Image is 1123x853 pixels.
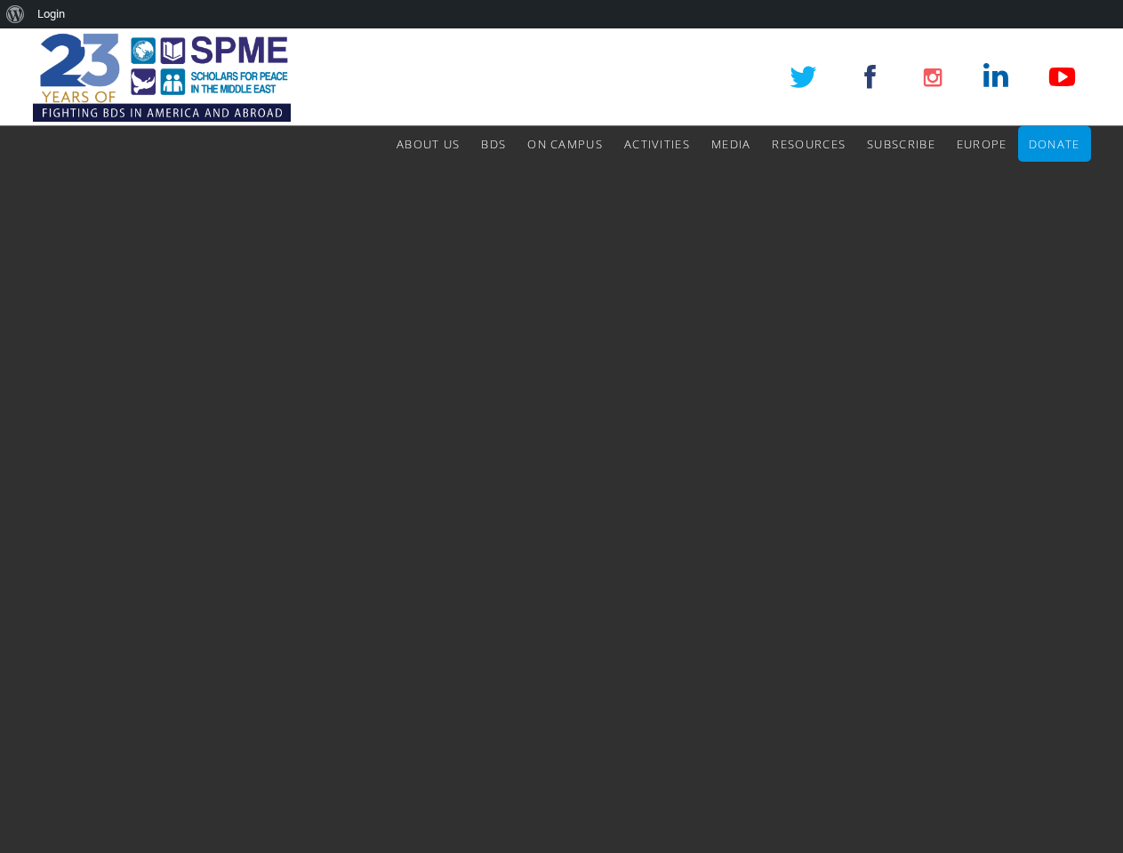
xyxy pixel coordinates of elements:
span: Europe [957,136,1007,152]
a: About Us [397,126,460,162]
span: Activities [624,136,690,152]
span: Media [711,136,751,152]
a: On Campus [527,126,603,162]
span: Donate [1029,136,1080,152]
span: About Us [397,136,460,152]
a: BDS [481,126,506,162]
span: Resources [772,136,846,152]
span: Subscribe [867,136,935,152]
a: Donate [1029,126,1080,162]
a: Subscribe [867,126,935,162]
img: SPME [33,28,291,126]
a: Europe [957,126,1007,162]
span: BDS [481,136,506,152]
a: Resources [772,126,846,162]
span: On Campus [527,136,603,152]
a: Activities [624,126,690,162]
a: Media [711,126,751,162]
